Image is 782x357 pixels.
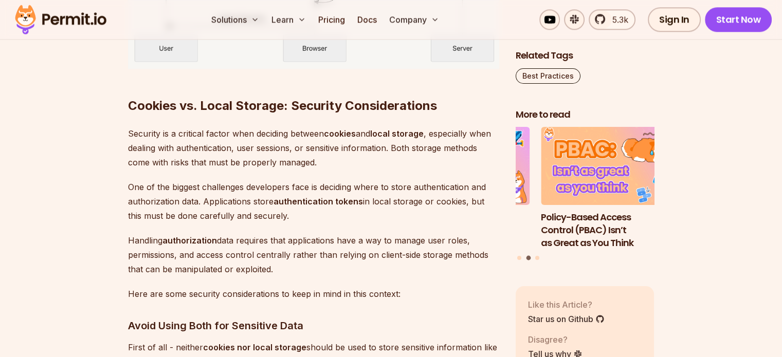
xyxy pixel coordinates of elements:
[516,68,580,84] a: Best Practices
[128,233,499,276] p: Handling data requires that applications have a way to manage user roles, permissions, and access...
[10,2,111,37] img: Permit logo
[314,9,349,30] a: Pricing
[516,108,654,121] h2: More to read
[162,235,217,246] strong: authorization
[353,9,381,30] a: Docs
[541,127,680,205] img: Policy-Based Access Control (PBAC) Isn’t as Great as You Think
[705,7,772,32] a: Start Now
[528,298,605,311] p: Like this Article?
[128,57,499,114] h2: Cookies vs. Local Storage: Security Considerations
[516,127,654,262] div: Posts
[526,256,531,260] button: Go to slide 2
[528,333,583,346] p: Disagree?
[528,313,605,325] a: Star us on Github
[517,256,521,260] button: Go to slide 1
[128,180,499,223] p: One of the biggest challenges developers face is deciding where to store authentication and autho...
[516,49,654,62] h2: Related Tags
[128,287,499,301] p: Here are some security considerations to keep in mind in this context:
[128,126,499,170] p: Security is a critical factor when deciding between and , especially when dealing with authentica...
[385,9,443,30] button: Company
[606,13,628,26] span: 5.3k
[391,211,530,249] h3: How to Use JWTs for Authorization: Best Practices and Common Mistakes
[535,256,539,260] button: Go to slide 3
[648,7,701,32] a: Sign In
[128,317,499,334] h3: Avoid Using Both for Sensitive Data
[207,9,263,30] button: Solutions
[274,196,363,206] strong: authentication tokens
[541,127,680,250] a: Policy-Based Access Control (PBAC) Isn’t as Great as You ThinkPolicy-Based Access Control (PBAC) ...
[589,9,635,30] a: 5.3k
[267,9,310,30] button: Learn
[203,342,306,352] strong: cookies nor local storage
[370,128,424,139] strong: local storage
[324,128,356,139] strong: cookies
[541,211,680,249] h3: Policy-Based Access Control (PBAC) Isn’t as Great as You Think
[541,127,680,250] li: 2 of 3
[391,127,530,250] li: 1 of 3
